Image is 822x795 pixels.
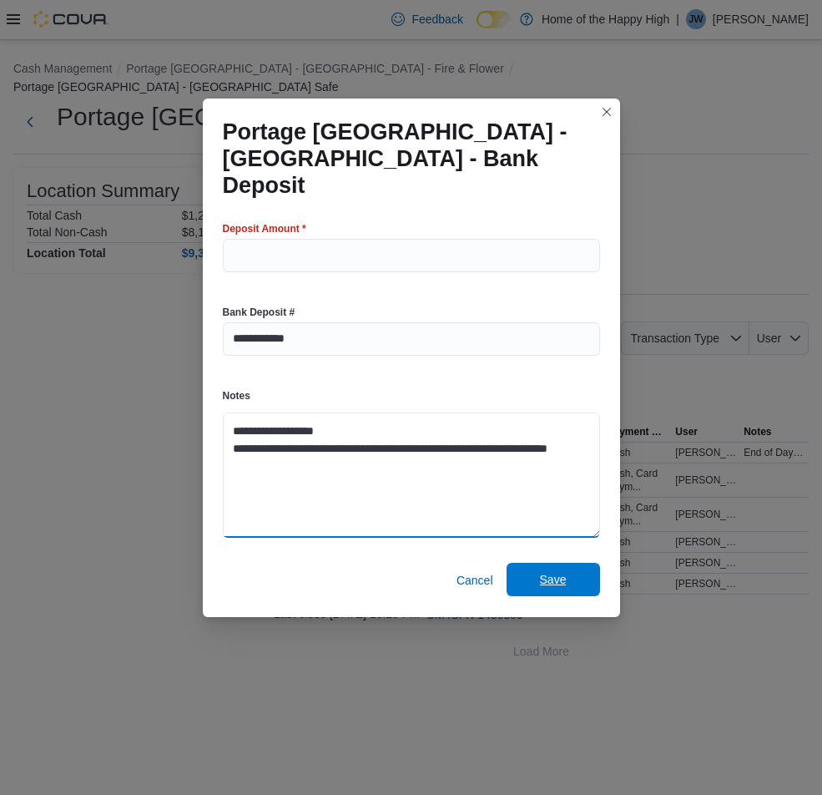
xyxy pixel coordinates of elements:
[223,119,587,199] h1: Portage [GEOGRAPHIC_DATA] - [GEOGRAPHIC_DATA] - Bank Deposit
[540,571,567,588] span: Save
[223,222,306,235] label: Deposit Amount *
[507,563,600,596] button: Save
[456,572,493,589] span: Cancel
[450,564,500,597] button: Cancel
[223,306,295,319] label: Bank Deposit #
[597,102,617,122] button: Closes this modal window
[223,389,250,403] label: Notes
